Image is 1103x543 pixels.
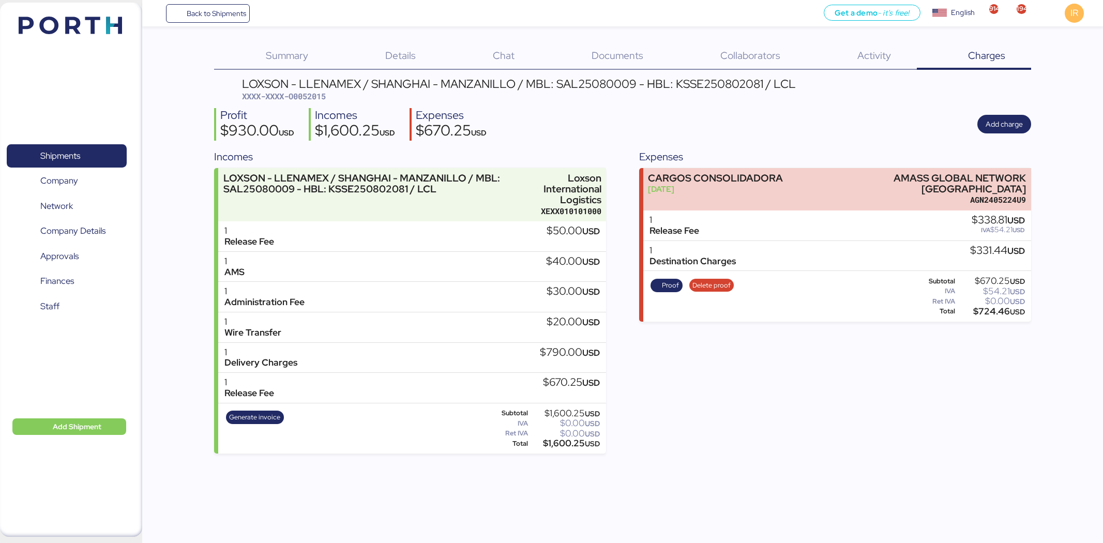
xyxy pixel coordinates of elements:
[582,377,600,388] span: USD
[649,215,699,225] div: 1
[720,49,780,62] span: Collaborators
[530,430,600,438] div: $0.00
[488,410,528,417] div: Subtotal
[582,286,600,297] span: USD
[951,7,975,18] div: English
[12,418,126,435] button: Add Shipment
[972,215,1025,226] div: $338.81
[40,249,79,264] span: Approvals
[651,279,683,292] button: Proof
[692,280,731,291] span: Delete proof
[488,420,528,427] div: IVA
[799,173,1026,194] div: AMASS GLOBAL NETWORK [GEOGRAPHIC_DATA]
[471,128,487,138] span: USD
[913,288,956,295] div: IVA
[639,149,1031,164] div: Expenses
[1010,307,1025,316] span: USD
[649,225,699,236] div: Release Fee
[857,49,891,62] span: Activity
[585,409,600,418] span: USD
[166,4,250,23] a: Back to Shipments
[1010,277,1025,286] span: USD
[416,108,487,123] div: Expenses
[416,123,487,141] div: $670.25
[380,128,395,138] span: USD
[242,91,326,101] span: XXXX-XXXX-O0052015
[40,299,59,314] span: Staff
[981,226,990,234] span: IVA
[1007,215,1025,226] span: USD
[493,49,515,62] span: Chat
[582,225,600,237] span: USD
[530,440,600,447] div: $1,600.25
[520,206,601,217] div: XEXX010101000
[913,298,956,305] div: Ret IVA
[224,316,281,327] div: 1
[520,173,601,205] div: Loxson International Logistics
[229,412,280,423] span: Generate invoice
[648,173,783,184] div: CARGOS CONSOLIDADORA
[266,49,308,62] span: Summary
[1013,226,1025,234] span: USD
[224,236,274,247] div: Release Fee
[1010,297,1025,306] span: USD
[40,148,80,163] span: Shipments
[972,226,1025,234] div: $54.21
[315,123,395,141] div: $1,600.25
[582,256,600,267] span: USD
[547,286,600,297] div: $30.00
[224,357,297,368] div: Delivery Charges
[585,439,600,448] span: USD
[488,440,528,447] div: Total
[226,411,284,424] button: Generate invoice
[547,316,600,328] div: $20.00
[649,245,736,256] div: 1
[913,278,956,285] div: Subtotal
[592,49,643,62] span: Documents
[530,410,600,417] div: $1,600.25
[957,308,1025,315] div: $724.46
[913,308,956,315] div: Total
[7,194,127,218] a: Network
[40,274,74,289] span: Finances
[187,7,246,20] span: Back to Shipments
[224,225,274,236] div: 1
[224,256,245,267] div: 1
[7,219,127,243] a: Company Details
[649,256,736,267] div: Destination Charges
[1010,287,1025,296] span: USD
[7,169,127,193] a: Company
[1070,6,1078,20] span: IR
[224,388,274,399] div: Release Fee
[148,5,166,22] button: Menu
[220,123,294,141] div: $930.00
[957,297,1025,305] div: $0.00
[220,108,294,123] div: Profit
[40,223,105,238] span: Company Details
[7,245,127,268] a: Approvals
[488,430,528,437] div: Ret IVA
[385,49,416,62] span: Details
[799,194,1026,205] div: AGN2405224U9
[7,269,127,293] a: Finances
[585,429,600,439] span: USD
[968,49,1005,62] span: Charges
[7,144,127,168] a: Shipments
[242,78,796,89] div: LOXSON - LLENAMEX / SHANGHAI - MANZANILLO / MBL: SAL25080009 - HBL: KSSE250802081 / LCL
[689,279,734,292] button: Delete proof
[986,118,1023,130] span: Add charge
[582,316,600,328] span: USD
[40,199,73,214] span: Network
[279,128,294,138] span: USD
[224,286,305,297] div: 1
[957,288,1025,295] div: $54.21
[224,297,305,308] div: Administration Fee
[223,173,515,194] div: LOXSON - LLENAMEX / SHANGHAI - MANZANILLO / MBL: SAL25080009 - HBL: KSSE250802081 / LCL
[957,277,1025,285] div: $670.25
[315,108,395,123] div: Incomes
[224,347,297,358] div: 1
[7,294,127,318] a: Staff
[40,173,78,188] span: Company
[543,377,600,388] div: $670.25
[546,256,600,267] div: $40.00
